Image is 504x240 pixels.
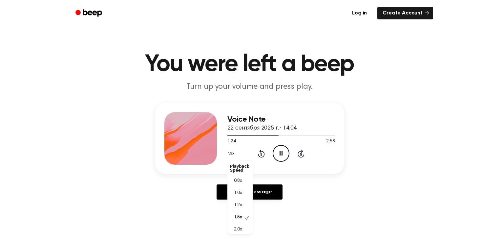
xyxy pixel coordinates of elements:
[234,226,242,233] span: 2.0x
[234,214,242,221] span: 1.5x
[227,162,253,175] div: Playback Speed
[234,190,242,197] span: 1.0x
[227,148,237,159] button: 1.5x
[234,178,242,184] span: 0.8x
[227,160,253,234] div: 1.5x
[234,202,242,209] span: 1.2x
